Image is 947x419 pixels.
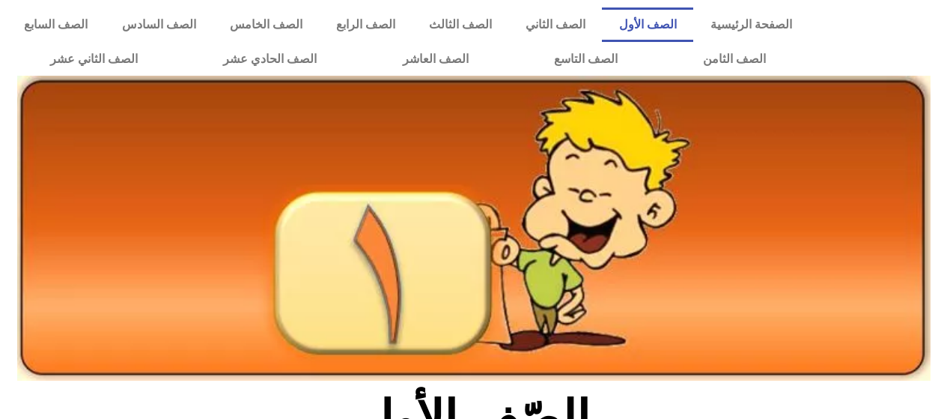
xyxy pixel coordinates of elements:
[412,7,508,42] a: الصف الثالث
[180,42,359,76] a: الصف الحادي عشر
[360,42,511,76] a: الصف العاشر
[602,7,693,42] a: الصف الأول
[7,7,105,42] a: الصف السابع
[508,7,602,42] a: الصف الثاني
[660,42,809,76] a: الصف الثامن
[319,7,412,42] a: الصف الرابع
[213,7,319,42] a: الصف الخامس
[105,7,213,42] a: الصف السادس
[7,42,180,76] a: الصف الثاني عشر
[693,7,809,42] a: الصفحة الرئيسية
[511,42,660,76] a: الصف التاسع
